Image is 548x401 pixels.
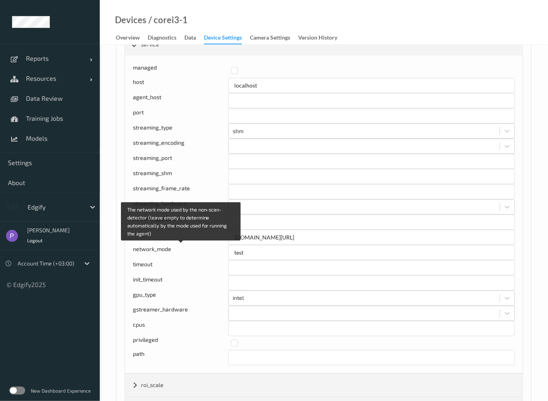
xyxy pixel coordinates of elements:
div: image [133,230,228,245]
div: path [133,350,228,365]
a: Data [184,32,204,44]
div: streaming_shm [133,169,228,184]
div: init_timeout [133,275,228,291]
div: Device Settings [204,34,242,44]
div: Data [184,34,196,44]
div: / corei3-1 [146,16,188,24]
a: Diagnostics [148,32,184,44]
div: gpu_type [133,291,228,306]
div: network_mode [133,245,228,260]
div: timeout [133,260,228,275]
a: Devices [115,16,146,24]
div: Overview [116,34,140,44]
div: streaming_hardware [133,200,228,215]
div: streaming_port [133,154,228,169]
div: agent_host [133,93,228,108]
div: streaming_bitrate [133,215,228,230]
div: Version History [298,34,337,44]
div: streaming_frame_rate [133,184,228,200]
div: streaming_type [133,124,228,139]
div: cpus [133,321,228,336]
div: Diagnostics [148,34,176,44]
a: Overview [116,32,148,44]
div: gstreamer_hardware [133,306,228,321]
div: roi_scale [125,374,523,397]
div: privileged [133,336,226,351]
div: Camera Settings [250,34,290,44]
div: managed [133,64,226,78]
a: Device Settings [204,32,250,44]
div: streaming_encoding [133,139,228,154]
a: Camera Settings [250,32,298,44]
div: host [133,78,228,93]
a: Version History [298,32,345,44]
div: port [133,108,228,124]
